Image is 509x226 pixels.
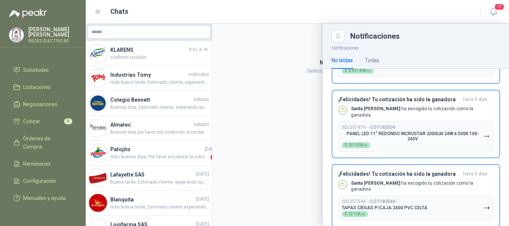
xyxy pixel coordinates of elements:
[9,131,77,154] a: Órdenes de Compra
[9,80,77,94] a: Licitaciones
[9,191,77,205] a: Manuales y ayuda
[64,118,72,124] span: 8
[351,106,400,111] b: Santa [PERSON_NAME]
[351,106,493,118] p: ha escogido tu cotización como la ganadora
[110,6,128,17] h1: Chats
[332,90,500,158] button: ¡Felicidades! Tu cotización ha sido la ganadorahace 9 días Company LogoSanta [PERSON_NAME] ha esc...
[348,212,365,216] span: 22.705
[338,171,460,177] h3: ¡Felicidades! Tu cotización ha sido la ganadora
[332,30,344,42] button: Close
[342,125,395,130] p: SOL057479 →
[342,142,370,148] div: $
[338,195,493,220] button: SOL057544→COT183544TAPAS CIEGAS P/CAJA 2400 PVC CELTA$22.705,20
[23,177,56,185] span: Configuración
[339,181,347,189] img: Company Logo
[23,100,57,108] span: Negociaciones
[342,205,427,210] p: TAPAS CIEGAS P/CAJA 2400 PVC CELTA
[350,32,500,40] div: Notificaciones
[348,69,371,73] span: 3.937.838
[332,56,353,64] div: No leídas
[348,143,367,147] span: 251.018
[463,96,487,103] span: hace 9 días
[9,114,77,128] a: Cotizar8
[370,125,395,130] b: COT183539
[351,181,400,186] b: Santa [PERSON_NAME]
[23,194,66,202] span: Manuales y ayuda
[323,42,509,52] p: Notificaciones
[9,97,77,111] a: Negociaciones
[487,5,500,19] button: 17
[342,68,374,74] div: $
[23,134,70,151] span: Órdenes de Compra
[9,157,77,171] a: Remisiones
[23,117,40,125] span: Cotizar
[9,9,47,18] img: Logo peakr
[365,56,379,64] div: Todas
[363,144,367,147] span: ,60
[9,28,23,42] img: Company Logo
[342,131,484,141] p: PANEL LED 11" REDONDO INCRUSTAR 2000LM 24W 6.500K 100-240V
[28,39,77,43] p: REDES ELECTRICAS
[23,160,51,168] span: Remisiones
[361,213,365,216] span: ,20
[342,199,395,204] p: SOL057544 →
[23,83,51,91] span: Licitaciones
[339,106,347,114] img: Company Logo
[351,180,493,193] p: ha escogido tu cotización como la ganadora
[494,3,505,10] span: 17
[338,121,493,152] button: SOL057479→COT183539PANEL LED 11" REDONDO INCRUSTAR 2000LM 24W 6.500K 100-240V$251.018,60
[463,171,487,177] span: hace 9 días
[338,96,460,103] h3: ¡Felicidades! Tu cotización ha sido la ganadora
[9,174,77,188] a: Configuración
[370,199,395,204] b: COT183544
[9,63,77,77] a: Solicitudes
[23,66,49,74] span: Solicitudes
[366,69,371,73] span: ,52
[28,27,77,37] p: [PERSON_NAME] [PERSON_NAME]
[342,211,368,217] div: $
